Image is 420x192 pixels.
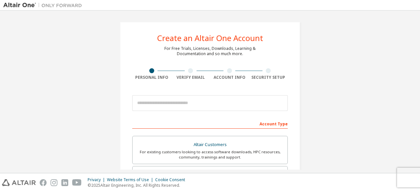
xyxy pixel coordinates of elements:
div: Account Type [132,118,288,129]
div: Create an Altair One Account [157,34,263,42]
img: youtube.svg [72,179,82,186]
img: instagram.svg [51,179,57,186]
p: © 2025 Altair Engineering, Inc. All Rights Reserved. [88,182,189,188]
div: For existing customers looking to access software downloads, HPC resources, community, trainings ... [136,149,283,160]
div: Security Setup [249,75,288,80]
img: Altair One [3,2,85,9]
div: Privacy [88,177,107,182]
div: Website Terms of Use [107,177,155,182]
img: facebook.svg [40,179,47,186]
div: For Free Trials, Licenses, Downloads, Learning & Documentation and so much more. [164,46,256,56]
div: Personal Info [132,75,171,80]
div: Account Info [210,75,249,80]
div: Verify Email [171,75,210,80]
img: linkedin.svg [61,179,68,186]
img: altair_logo.svg [2,179,36,186]
div: Altair Customers [136,140,283,149]
div: Cookie Consent [155,177,189,182]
